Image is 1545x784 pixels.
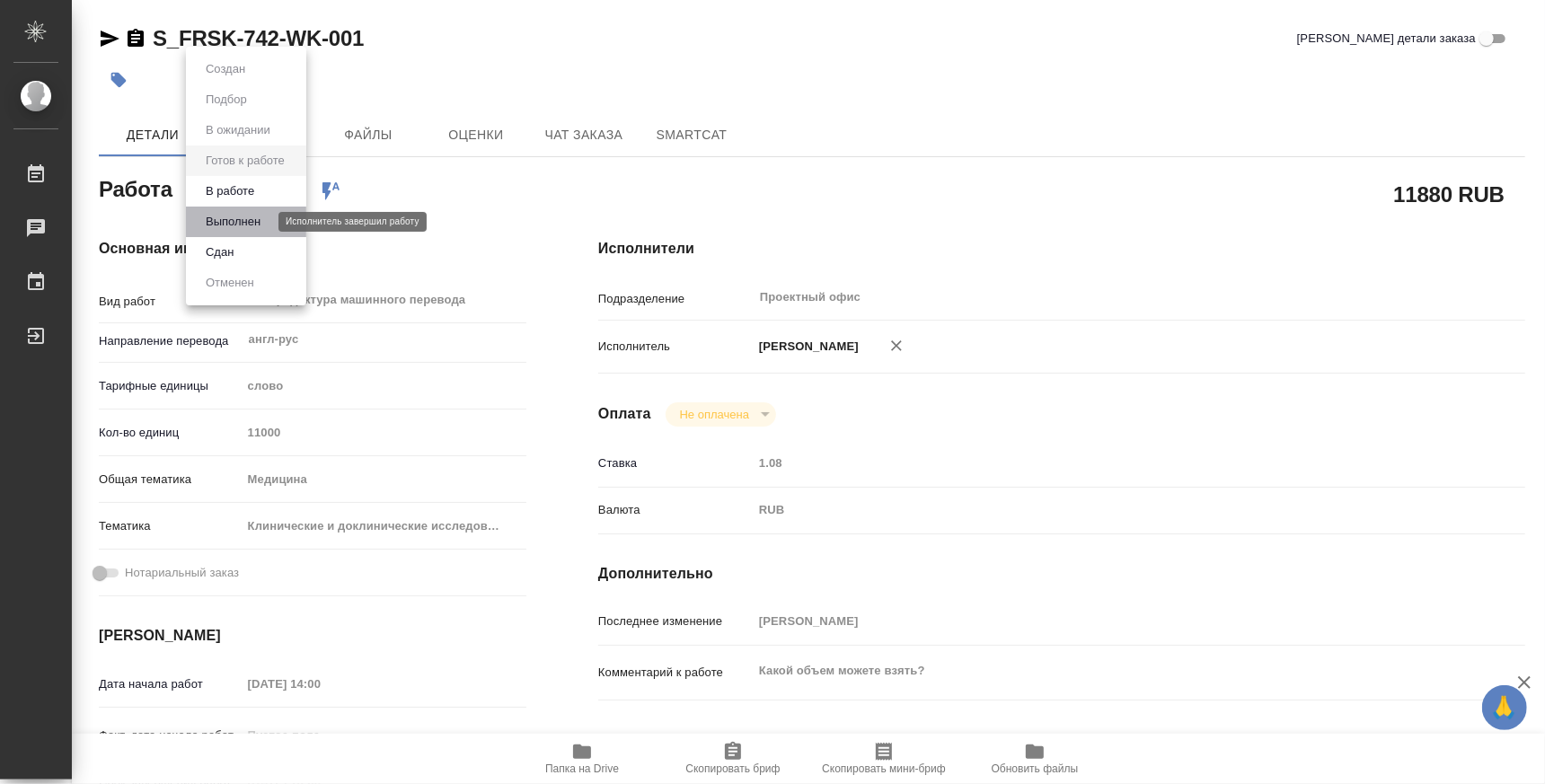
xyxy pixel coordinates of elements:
button: Создан [200,59,251,79]
button: В работе [200,181,260,201]
button: В ожидании [200,120,276,140]
button: Отменен [200,273,260,293]
button: Подбор [200,90,252,110]
button: Готов к работе [200,151,290,171]
button: Сдан [200,242,239,262]
button: Выполнен [200,212,266,232]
